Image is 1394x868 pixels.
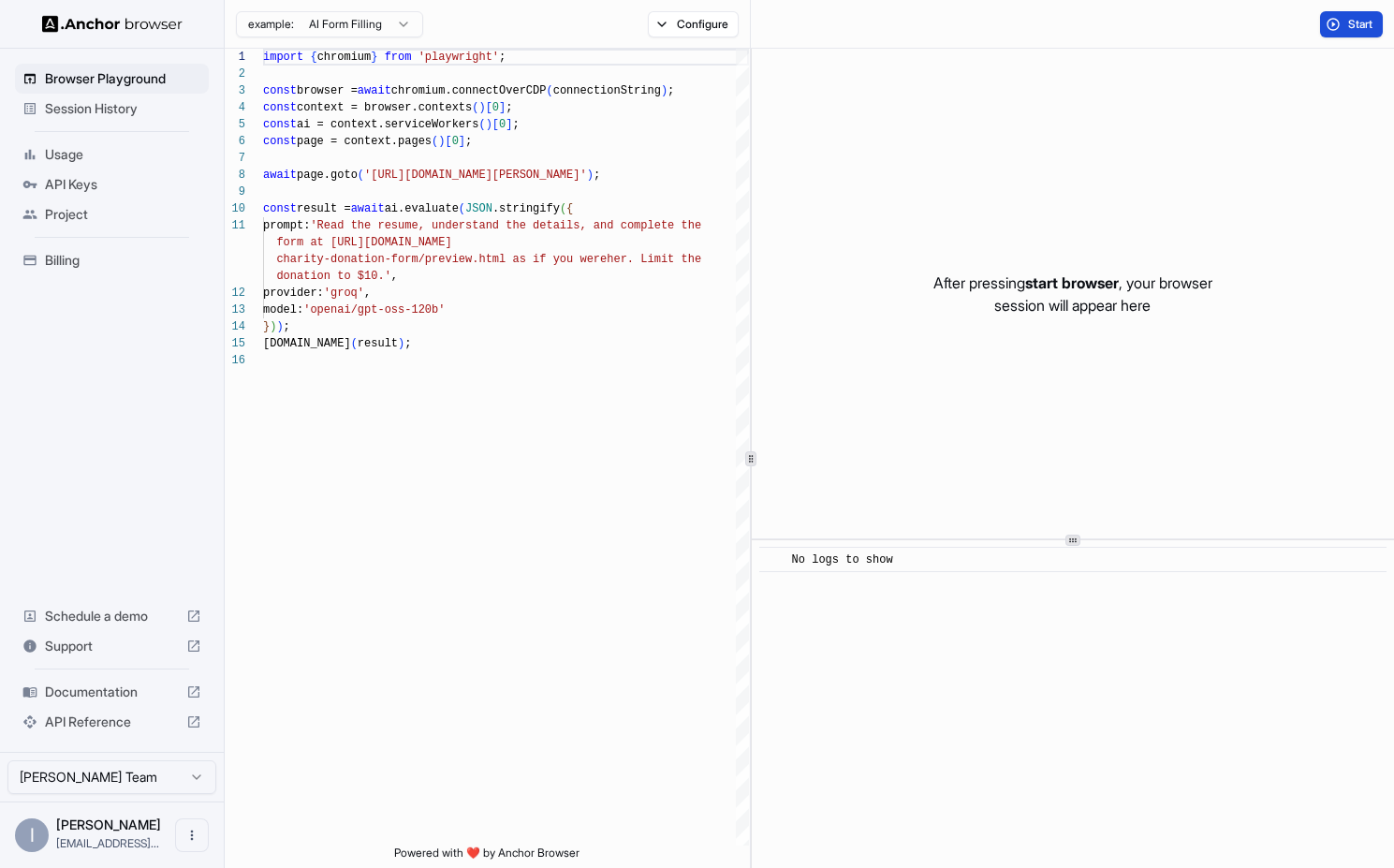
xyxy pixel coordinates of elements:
[248,17,294,32] span: example:
[263,287,324,300] span: provider:
[15,94,209,124] div: Session History
[478,118,485,131] span: (
[492,202,560,215] span: .stringify
[560,202,566,215] span: (
[45,99,201,118] span: Session History
[607,253,701,266] span: her. Limit the
[175,818,209,852] button: Open menu
[15,631,209,661] div: Support
[15,169,209,199] div: API Keys
[486,101,492,114] span: [
[45,683,179,701] span: Documentation
[45,205,201,224] span: Project
[225,285,245,302] div: 12
[15,245,209,275] div: Billing
[506,101,512,114] span: ;
[270,320,276,333] span: )
[1348,17,1374,32] span: Start
[310,51,316,64] span: {
[263,135,297,148] span: const
[225,200,245,217] div: 10
[587,169,594,182] span: )
[45,69,201,88] span: Browser Playground
[351,337,358,350] span: (
[45,637,179,655] span: Support
[647,219,701,232] span: lete the
[263,84,297,97] span: const
[297,84,358,97] span: browser =
[445,135,451,148] span: [
[45,175,201,194] span: API Keys
[492,101,499,114] span: 0
[303,303,445,316] span: 'openai/gpt-oss-120b'
[792,553,893,566] span: No logs to show
[276,320,283,333] span: )
[225,335,245,352] div: 15
[45,145,201,164] span: Usage
[933,272,1212,316] p: After pressing , your browser session will appear here
[225,99,245,116] div: 4
[225,352,245,369] div: 16
[276,270,390,283] span: donation to $10.'
[358,169,364,182] span: (
[15,64,209,94] div: Browser Playground
[769,551,778,569] span: ​
[225,302,245,318] div: 13
[263,101,297,114] span: const
[418,51,499,64] span: 'playwright'
[499,101,506,114] span: ]
[438,135,445,148] span: )
[364,287,371,300] span: ,
[404,337,411,350] span: ;
[56,836,159,850] span: iancgard@gmail.com
[276,236,451,249] span: form at [URL][DOMAIN_NAME]
[263,337,351,350] span: [DOMAIN_NAME]
[225,82,245,99] div: 3
[394,846,580,868] span: Powered with ❤️ by Anchor Browser
[358,337,398,350] span: result
[594,169,600,182] span: ;
[263,219,310,232] span: prompt:
[297,169,358,182] span: page.goto
[506,118,512,131] span: ]
[499,118,506,131] span: 0
[351,202,385,215] span: await
[297,101,472,114] span: context = browser.contexts
[297,135,432,148] span: page = context.pages
[225,133,245,150] div: 6
[225,184,245,200] div: 9
[317,51,372,64] span: chromium
[284,320,290,333] span: ;
[459,202,465,215] span: (
[263,303,303,316] span: model:
[225,167,245,184] div: 8
[668,84,674,97] span: ;
[56,817,161,832] span: Ian Gard
[45,607,179,625] span: Schedule a demo
[391,270,398,283] span: ,
[15,677,209,707] div: Documentation
[492,118,499,131] span: [
[263,202,297,215] span: const
[358,84,391,97] span: await
[661,84,668,97] span: )
[364,169,587,182] span: '[URL][DOMAIN_NAME][PERSON_NAME]'
[478,101,485,114] span: )
[225,49,245,66] div: 1
[225,318,245,335] div: 14
[225,116,245,133] div: 5
[1025,273,1119,292] span: start browser
[553,84,661,97] span: connectionString
[432,135,438,148] span: (
[1320,11,1383,37] button: Start
[465,202,492,215] span: JSON
[486,118,492,131] span: )
[15,601,209,631] div: Schedule a demo
[324,287,364,300] span: 'groq'
[459,135,465,148] span: ]
[45,251,201,270] span: Billing
[371,51,377,64] span: }
[15,818,49,852] div: I
[385,202,459,215] span: ai.evaluate
[45,713,179,731] span: API Reference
